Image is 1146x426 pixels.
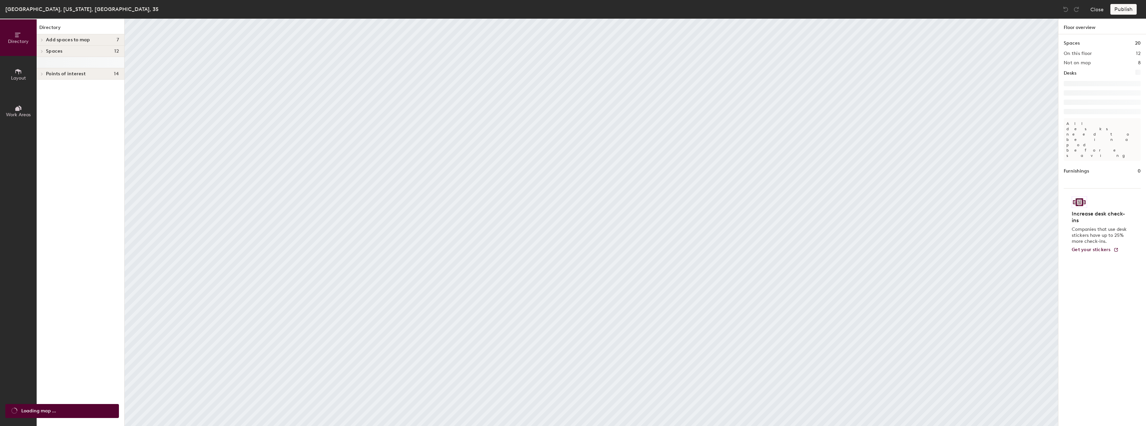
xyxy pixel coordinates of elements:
h2: 12 [1136,51,1141,56]
h2: Not on map [1064,60,1091,66]
h1: Spaces [1064,40,1080,47]
span: Get your stickers [1072,247,1111,252]
h2: On this floor [1064,51,1092,56]
span: Add spaces to map [46,37,90,43]
span: 12 [114,49,119,54]
div: [GEOGRAPHIC_DATA], [US_STATE], [GEOGRAPHIC_DATA], 35 [5,5,159,13]
img: Redo [1073,6,1080,13]
span: 7 [117,37,119,43]
span: Points of interest [46,71,86,77]
h1: 0 [1138,168,1141,175]
span: 14 [114,71,119,77]
button: Close [1090,4,1104,15]
span: Work Areas [6,112,31,118]
span: Spaces [46,49,63,54]
h1: Floor overview [1058,19,1146,34]
p: All desks need to be in a pod before saving [1064,118,1141,161]
h1: Desks [1064,70,1076,77]
h4: Increase desk check-ins [1072,211,1129,224]
h1: 20 [1135,40,1141,47]
span: Layout [11,75,26,81]
span: Directory [8,39,29,44]
img: Undo [1062,6,1069,13]
span: Loading map ... [21,407,56,415]
p: Companies that use desk stickers have up to 25% more check-ins. [1072,226,1129,244]
img: Sticker logo [1072,197,1087,208]
a: Get your stickers [1072,247,1119,253]
h1: Directory [37,24,124,34]
h1: Furnishings [1064,168,1089,175]
h2: 8 [1138,60,1141,66]
canvas: Map [125,19,1058,426]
